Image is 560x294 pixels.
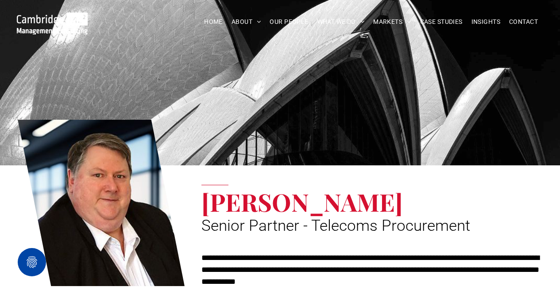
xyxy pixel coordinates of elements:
[227,15,266,29] a: ABOUT
[17,12,88,34] img: Go to Homepage
[467,15,505,29] a: INSIGHTS
[17,14,88,23] a: Your Business Transformed | Cambridge Management Consulting
[416,15,467,29] a: CASE STUDIES
[201,217,470,235] span: Senior Partner - Telecoms Procurement
[265,15,313,29] a: OUR PEOPLE
[200,15,227,29] a: HOME
[505,15,542,29] a: CONTACT
[369,15,415,29] a: MARKETS
[313,15,369,29] a: WHAT WE DO
[18,117,185,289] a: Procurement | Eric Green | Senior Partner - Telecoms Procurement
[201,185,403,218] span: [PERSON_NAME]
